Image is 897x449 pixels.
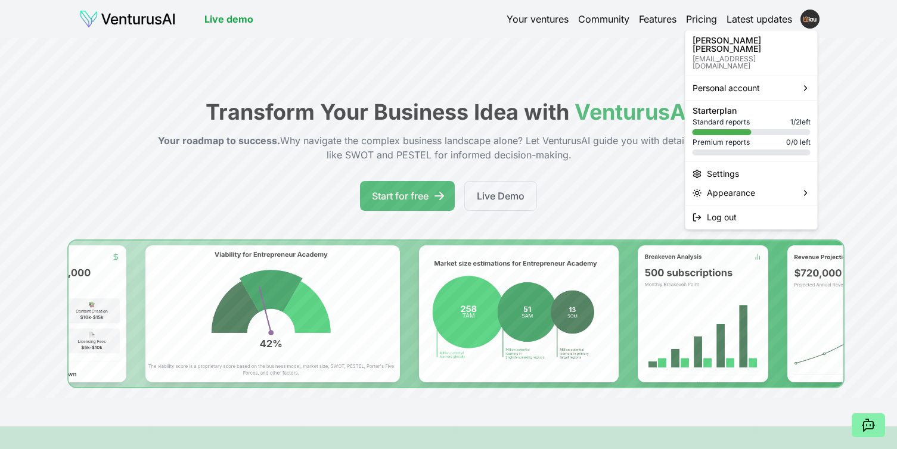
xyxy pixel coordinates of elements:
[790,117,811,127] span: 1 / 2 left
[693,55,811,70] p: [EMAIL_ADDRESS][DOMAIN_NAME]
[786,138,811,147] span: 0 / 0 left
[707,211,737,223] span: Log out
[693,82,760,94] span: Personal account
[693,117,750,127] span: Standard reports
[693,36,811,53] p: [PERSON_NAME] [PERSON_NAME]
[693,107,811,115] p: Starter plan
[707,187,755,199] span: Appearance
[688,164,815,183] a: Settings
[693,138,750,147] span: Premium reports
